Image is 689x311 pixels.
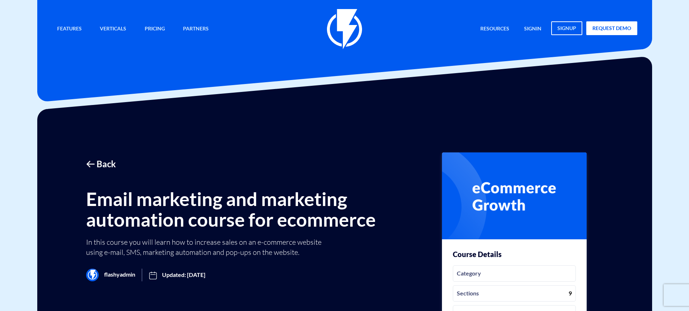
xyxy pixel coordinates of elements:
[457,269,481,278] i: Category
[52,21,87,37] a: Features
[86,237,324,257] p: In this course you will learn how to increase sales on an e-commerce website using e-mail, SMS, m...
[475,21,515,37] a: Resources
[457,289,479,298] i: Sections
[86,189,383,230] h1: Email marketing and marketing automation course for ecommerce
[586,21,637,35] a: request demo
[178,21,214,37] a: Partners
[551,21,582,35] a: signup
[86,158,383,170] a: 🡠 Back
[139,21,170,37] a: Pricing
[86,269,142,281] span: flashyadmin
[142,265,212,285] span: Updated: [DATE]
[569,289,572,298] i: 9
[453,250,502,258] h3: Course Details
[94,21,132,37] a: Verticals
[519,21,547,37] a: signin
